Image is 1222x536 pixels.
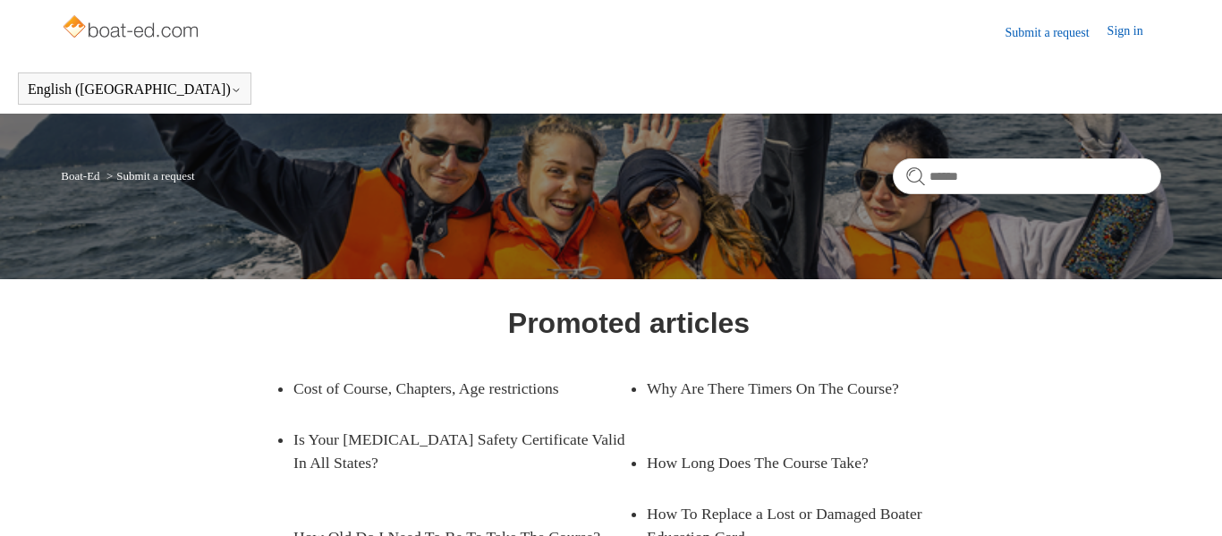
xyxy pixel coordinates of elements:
[508,302,750,345] h1: Promoted articles
[1006,23,1107,42] a: Submit a request
[1107,21,1161,43] a: Sign in
[61,169,103,183] li: Boat-Ed
[103,169,195,183] li: Submit a request
[1175,489,1222,536] div: Live chat
[61,169,99,183] a: Boat-Ed
[293,363,602,413] a: Cost of Course, Chapters, Age restrictions
[61,11,203,47] img: Boat-Ed Help Center home page
[293,414,629,489] a: Is Your [MEDICAL_DATA] Safety Certificate Valid In All States?
[647,438,955,488] a: How Long Does The Course Take?
[647,363,955,413] a: Why Are There Timers On The Course?
[28,81,242,98] button: English ([GEOGRAPHIC_DATA])
[893,158,1161,194] input: Search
